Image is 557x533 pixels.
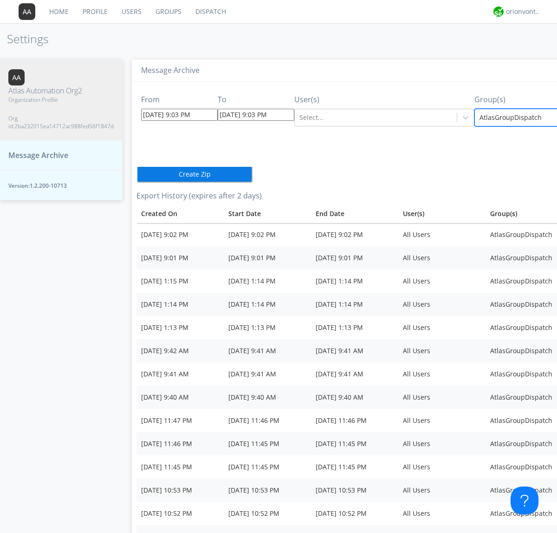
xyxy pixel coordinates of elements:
div: All Users [403,276,481,286]
div: [DATE] 9:02 PM [316,230,394,239]
div: [DATE] 1:14 PM [228,300,306,309]
div: [DATE] 9:42 AM [141,346,219,355]
span: Version: 1.2.200-10713 [8,182,114,190]
div: [DATE] 1:14 PM [141,300,219,309]
div: [DATE] 9:02 PM [141,230,219,239]
div: All Users [403,509,481,518]
div: [DATE] 9:41 AM [228,346,306,355]
div: [DATE] 11:47 PM [141,416,219,425]
div: All Users [403,300,481,309]
div: [DATE] 11:45 PM [316,462,394,472]
img: 29d36aed6fa347d5a1537e7736e6aa13 [493,7,504,17]
h3: From [141,96,218,104]
th: Toggle SortBy [224,204,311,223]
div: All Users [403,393,481,402]
div: All Users [403,323,481,332]
div: [DATE] 9:01 PM [228,253,306,263]
div: [DATE] 10:53 PM [141,486,219,495]
th: Toggle SortBy [136,204,224,223]
div: [DATE] 10:52 PM [141,509,219,518]
img: 373638.png [8,69,25,86]
div: [DATE] 11:45 PM [228,439,306,448]
div: [DATE] 9:01 PM [141,253,219,263]
th: Toggle SortBy [311,204,398,223]
img: 373638.png [19,3,35,20]
div: [DATE] 11:45 PM [141,462,219,472]
div: [DATE] 11:46 PM [141,439,219,448]
div: All Users [403,253,481,263]
div: [DATE] 10:52 PM [316,509,394,518]
div: [DATE] 11:45 PM [228,462,306,472]
iframe: Toggle Customer Support [511,487,538,514]
div: All Users [403,230,481,239]
div: All Users [403,346,481,355]
h3: User(s) [294,96,474,104]
div: [DATE] 9:41 AM [228,369,306,379]
div: All Users [403,486,481,495]
div: [DATE] 1:13 PM [316,323,394,332]
span: Message Archive [8,150,68,161]
button: Create Zip [136,166,253,183]
div: [DATE] 9:41 AM [316,346,394,355]
div: All Users [403,369,481,379]
div: [DATE] 1:13 PM [141,323,219,332]
div: All Users [403,462,481,472]
div: [DATE] 9:40 AM [228,393,306,402]
div: [DATE] 9:01 PM [316,253,394,263]
div: orionvontas+atlas+automation+org2 [506,7,541,16]
div: All Users [403,439,481,448]
div: [DATE] 9:40 AM [141,393,219,402]
div: [DATE] 10:52 PM [228,509,306,518]
div: [DATE] 1:14 PM [316,276,394,286]
div: [DATE] 1:14 PM [228,276,306,286]
div: [DATE] 9:40 AM [316,393,394,402]
div: [DATE] 9:41 AM [316,369,394,379]
div: [DATE] 1:15 PM [141,276,219,286]
div: [DATE] 1:14 PM [316,300,394,309]
div: [DATE] 11:46 PM [316,416,394,425]
h3: To [218,96,294,104]
div: [DATE] 10:53 PM [228,486,306,495]
div: [DATE] 9:02 PM [228,230,306,239]
div: All Users [403,416,481,425]
div: [DATE] 10:53 PM [316,486,394,495]
span: Org id: 2ba232015ea14712ac988fed56f1847d [8,114,114,130]
span: Organization Profile [8,96,114,104]
div: [DATE] 1:13 PM [228,323,306,332]
th: User(s) [398,204,486,223]
div: [DATE] 11:46 PM [228,416,306,425]
div: [DATE] 11:45 PM [316,439,394,448]
div: [DATE] 9:41 AM [141,369,219,379]
span: Atlas Automation Org2 [8,86,114,96]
